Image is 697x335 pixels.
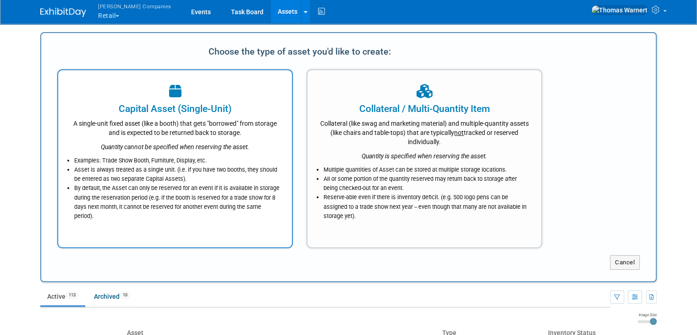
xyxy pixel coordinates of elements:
[610,255,640,270] button: Cancel
[319,102,530,116] div: Collateral / Multi-Quantity Item
[101,143,249,151] i: Quantity cannot be specified when reserving the asset.
[319,116,530,146] div: Collateral (like swag and marketing material) and multiple-quantity assets (like chairs and table...
[98,1,171,11] span: [PERSON_NAME] Companies
[362,152,487,160] i: Quantity is specified when reserving the asset.
[40,288,85,305] a: Active113
[74,165,280,184] li: Asset is always treated as a single unit. (i.e. if you have two booths, they should be entered as...
[637,312,657,318] div: Image Size
[70,116,280,137] div: A single-unit fixed asset (like a booth) that gets "borrowed" from storage and is expected to be ...
[66,292,78,299] span: 113
[74,156,280,165] li: Examples: Trade Show Booth, Furniture, Display, etc.
[40,8,86,17] img: ExhibitDay
[57,43,542,60] div: Choose the type of asset you'd like to create:
[324,193,530,220] li: Reserve-able even if there is inventory deficit. (e.g. 500 logo pens can be assigned to a trade s...
[454,129,464,136] span: not
[324,174,530,193] li: All or some portion of the quantity reserved may return back to storage after being checked-out f...
[591,5,648,15] img: Thomas Warnert
[120,292,130,299] span: 10
[70,102,280,116] div: Capital Asset (Single-Unit)
[87,288,137,305] a: Archived10
[324,165,530,174] li: Multiple quantities of Asset can be stored at multiple storage locations.
[74,184,280,221] li: By default, the Asset can only be reserved for an event if it is available in storage during the ...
